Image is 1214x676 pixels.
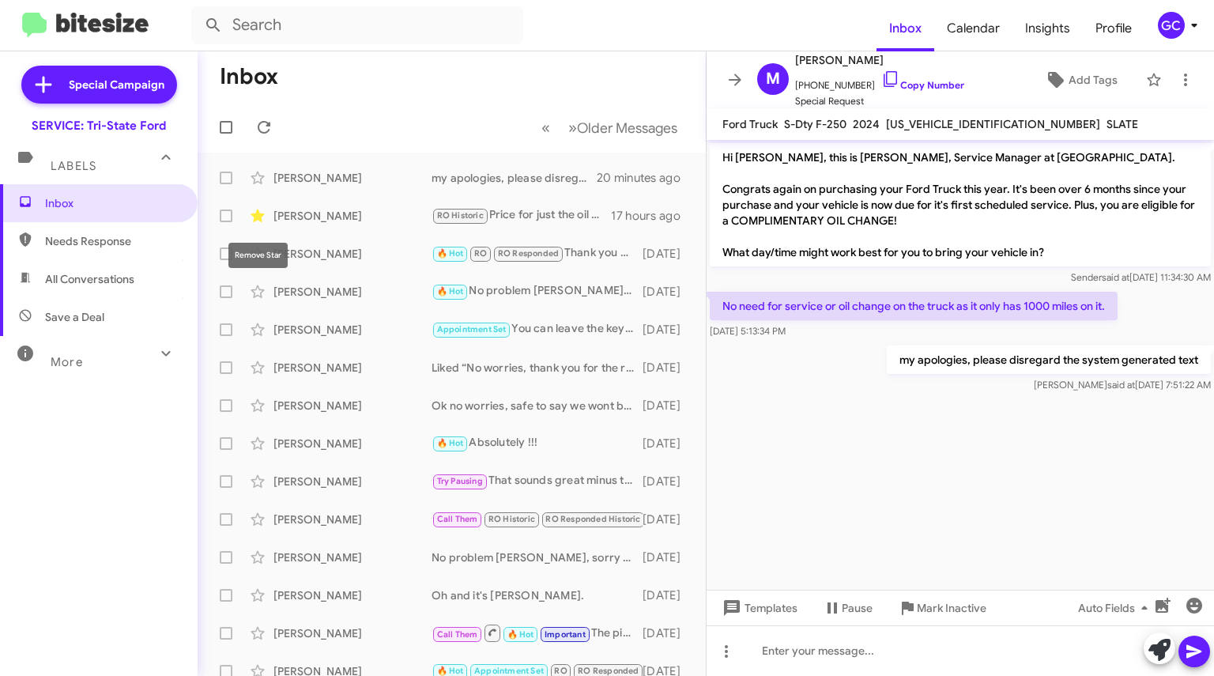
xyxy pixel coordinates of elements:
[643,474,693,489] div: [DATE]
[273,360,432,376] div: [PERSON_NAME]
[541,118,550,138] span: «
[507,629,534,640] span: 🔥 Hot
[577,119,677,137] span: Older Messages
[432,206,611,225] div: Price for just the oil and filter would be about $150.00, the oil change labor is $35.00, parts t...
[1034,379,1211,391] span: [PERSON_NAME] [DATE] 7:51:22 AM
[273,170,432,186] div: [PERSON_NAME]
[437,629,478,640] span: Call Them
[220,64,278,89] h1: Inbox
[51,159,96,173] span: Labels
[432,472,643,490] div: That sounds great minus the working part, hopefully you can enjoy the scenery and weather while n...
[51,355,83,369] span: More
[707,594,810,622] button: Templates
[784,117,846,131] span: S-Dty F-250
[432,282,643,300] div: No problem [PERSON_NAME], just let us know if we can ever help. Thank you
[643,549,693,565] div: [DATE]
[719,594,797,622] span: Templates
[273,208,432,224] div: [PERSON_NAME]
[1158,12,1185,39] div: GC
[1071,271,1211,283] span: Sender [DATE] 11:34:30 AM
[437,210,484,221] span: RO Historic
[191,6,523,44] input: Search
[432,244,643,262] div: Thank you Mrs. [PERSON_NAME], just let us know if we can ever help. Have a great day!
[545,629,586,640] span: Important
[710,292,1118,320] p: No need for service or oil change on the truck as it only has 1000 miles on it.
[545,514,640,524] span: RO Responded Historic
[273,549,432,565] div: [PERSON_NAME]
[437,438,464,448] span: 🔥 Hot
[887,346,1211,374] p: my apologies, please disregard the system generated text
[432,510,643,528] div: Ok I completely understand that, just let us know if we can ever help.
[45,271,134,287] span: All Conversations
[228,243,288,268] div: Remove Star
[432,434,643,452] div: Absolutely !!!
[643,246,693,262] div: [DATE]
[643,360,693,376] div: [DATE]
[1102,271,1129,283] span: said at
[432,623,643,643] div: The pick up/delivery is no cost to you, Ford pays us to offer that. We can do whatever is easier ...
[69,77,164,93] span: Special Campaign
[45,233,179,249] span: Needs Response
[643,398,693,414] div: [DATE]
[45,195,179,211] span: Inbox
[474,248,487,259] span: RO
[1078,594,1154,622] span: Auto Fields
[432,398,643,414] div: Ok no worries, safe to say we wont be seeing you for service needs. If you are ever in the area a...
[877,6,934,51] a: Inbox
[273,436,432,451] div: [PERSON_NAME]
[437,514,478,524] span: Call Them
[273,246,432,262] div: [PERSON_NAME]
[273,322,432,338] div: [PERSON_NAME]
[598,170,693,186] div: 20 minutes ago
[437,286,464,296] span: 🔥 Hot
[273,512,432,527] div: [PERSON_NAME]
[886,117,1100,131] span: [US_VEHICLE_IDENTIFICATION_NUMBER]
[710,325,786,337] span: [DATE] 5:13:34 PM
[643,625,693,641] div: [DATE]
[1107,117,1138,131] span: SLATE
[568,118,577,138] span: »
[766,66,780,92] span: M
[273,284,432,300] div: [PERSON_NAME]
[578,666,639,676] span: RO Responded
[885,594,999,622] button: Mark Inactive
[533,111,687,144] nav: Page navigation example
[1083,6,1144,51] a: Profile
[795,93,964,109] span: Special Request
[722,117,778,131] span: Ford Truck
[432,549,643,565] div: No problem [PERSON_NAME], sorry to disturb you. I understand performing your own maintenance, if ...
[432,170,598,186] div: my apologies, please disregard the system generated text
[273,625,432,641] div: [PERSON_NAME]
[437,666,464,676] span: 🔥 Hot
[432,360,643,376] div: Liked “No worries, thank you for the reply and update! If you are ever in the area and need assis...
[32,118,166,134] div: SERVICE: Tri-State Ford
[643,587,693,603] div: [DATE]
[795,51,964,70] span: [PERSON_NAME]
[432,587,643,603] div: Oh and it's [PERSON_NAME].
[917,594,986,622] span: Mark Inactive
[273,474,432,489] div: [PERSON_NAME]
[45,309,104,325] span: Save a Deal
[810,594,885,622] button: Pause
[710,143,1211,266] p: Hi [PERSON_NAME], this is [PERSON_NAME], Service Manager at [GEOGRAPHIC_DATA]. Congrats again on ...
[1022,66,1138,94] button: Add Tags
[1065,594,1167,622] button: Auto Fields
[273,398,432,414] div: [PERSON_NAME]
[1012,6,1083,51] a: Insights
[643,436,693,451] div: [DATE]
[1107,379,1135,391] span: said at
[611,208,693,224] div: 17 hours ago
[559,111,687,144] button: Next
[934,6,1012,51] a: Calendar
[1069,66,1118,94] span: Add Tags
[432,320,643,338] div: You can leave the key in the vehicle or hand it to them. They will be there to pick up at about 9...
[853,117,880,131] span: 2024
[532,111,560,144] button: Previous
[643,512,693,527] div: [DATE]
[488,514,535,524] span: RO Historic
[437,248,464,259] span: 🔥 Hot
[1144,12,1197,39] button: GC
